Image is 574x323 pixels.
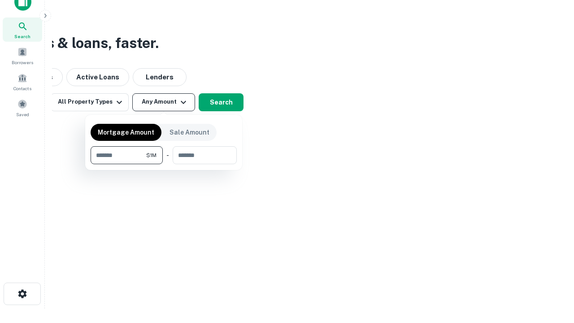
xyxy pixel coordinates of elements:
[146,151,157,159] span: $1M
[529,251,574,294] iframe: Chat Widget
[98,127,154,137] p: Mortgage Amount
[166,146,169,164] div: -
[170,127,209,137] p: Sale Amount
